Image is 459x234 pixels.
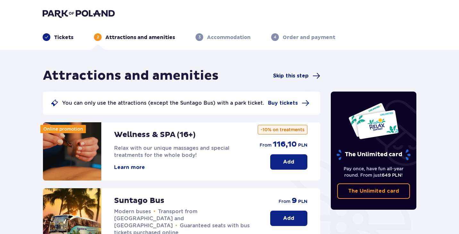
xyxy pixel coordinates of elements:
span: 116,10 [273,140,297,149]
span: PLN [298,142,307,149]
p: The Unlimited card [348,188,399,195]
button: Learn more [114,164,145,171]
button: Add [270,154,307,170]
span: Relax with our unique massages and special treatments for the whole body! [114,145,229,158]
span: Buy tickets [268,100,298,107]
span: 649 PLN [382,173,401,178]
a: Skip this step [273,72,320,80]
p: Add [283,215,294,222]
p: Suntago Bus [114,196,164,206]
div: 4Order and payment [271,33,335,41]
p: You can only use the attractions (except the Suntago Bus) with a park ticket. [62,100,264,107]
span: • [175,222,177,229]
span: from [260,142,271,148]
p: Accommodation [207,34,251,41]
span: Transport from [GEOGRAPHIC_DATA] and [GEOGRAPHIC_DATA] [114,208,197,229]
p: Tickets [54,34,73,41]
span: Skip this step [273,72,309,79]
span: Modern buses [114,208,151,214]
a: Buy tickets [268,99,309,107]
p: Attractions and amenities [105,34,175,41]
span: • [154,208,155,215]
div: Online promotion [40,125,86,133]
p: Order and payment [283,34,335,41]
p: Pay once, have fun all-year round. From just ! [337,165,410,178]
p: The Unlimited card [336,149,411,160]
img: Park of Poland logo [43,9,115,18]
p: 2 [97,34,99,40]
p: -10% on treatments [258,125,307,134]
span: 9 [292,196,297,206]
p: 4 [274,34,276,40]
img: Two entry cards to Suntago with the word 'UNLIMITED RELAX', featuring a white background with tro... [348,102,399,140]
h1: Attractions and amenities [43,68,219,84]
div: Tickets [43,33,73,41]
p: Wellness & SPA (16+) [114,130,196,140]
a: The Unlimited card [337,183,410,199]
div: 3Accommodation [196,33,251,41]
div: 2Attractions and amenities [94,33,175,41]
span: from [279,198,290,205]
img: attraction [43,122,101,181]
button: Add [270,211,307,226]
span: PLN [298,198,307,205]
p: 3 [198,34,201,40]
p: Add [283,158,294,165]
